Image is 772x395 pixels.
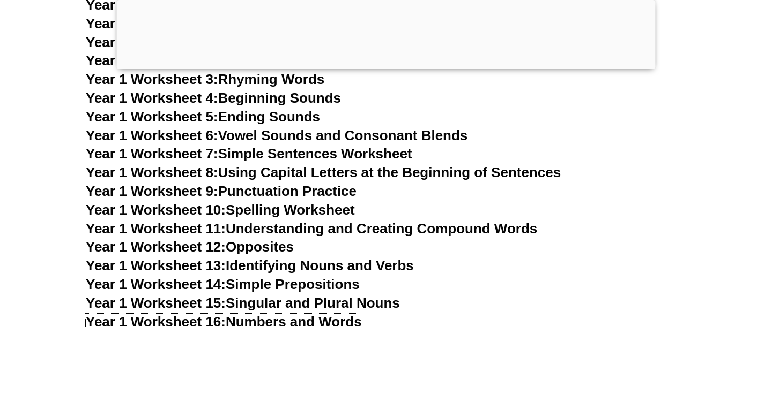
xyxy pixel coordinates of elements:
[86,257,414,274] a: Year 1 Worksheet 13:Identifying Nouns and Verbs
[86,202,355,218] a: Year 1 Worksheet 10:Spelling Worksheet
[86,16,381,32] a: Year 1 Creative Writing 16: Finish the story 5
[86,127,467,143] a: Year 1 Worksheet 6:Vowel Sounds and Consonant Blends
[86,52,300,69] a: Year 1 Worksheet 2:Sight Words
[86,183,357,199] a: Year 1 Worksheet 9:Punctuation Practice
[86,314,226,330] span: Year 1 Worksheet 16:
[86,90,341,106] a: Year 1 Worksheet 4:Beginning Sounds
[86,34,218,50] span: Year 1 Worksheet 1:
[86,34,458,50] a: Year 1 Worksheet 1:Simple Words - Reading and Writing
[86,109,218,125] span: Year 1 Worksheet 5:
[86,146,218,162] span: Year 1 Worksheet 7:
[86,295,226,311] span: Year 1 Worksheet 15:
[86,239,226,255] span: Year 1 Worksheet 12:
[86,314,362,330] a: Year 1 Worksheet 16:Numbers and Words
[588,274,772,395] iframe: Chat Widget
[86,202,226,218] span: Year 1 Worksheet 10:
[86,71,324,87] a: Year 1 Worksheet 3:Rhyming Words
[86,90,218,106] span: Year 1 Worksheet 4:
[86,183,218,199] span: Year 1 Worksheet 9:
[86,164,561,180] a: Year 1 Worksheet 8:Using Capital Letters at the Beginning of Sentences
[86,295,400,311] a: Year 1 Worksheet 15:Singular and Plural Nouns
[86,109,320,125] a: Year 1 Worksheet 5:Ending Sounds
[86,221,226,237] span: Year 1 Worksheet 11:
[86,52,218,69] span: Year 1 Worksheet 2:
[86,239,294,255] a: Year 1 Worksheet 12:Opposites
[86,164,218,180] span: Year 1 Worksheet 8:
[86,276,360,292] a: Year 1 Worksheet 14:Simple Prepositions
[86,276,226,292] span: Year 1 Worksheet 14:
[86,71,218,87] span: Year 1 Worksheet 3:
[86,221,537,237] a: Year 1 Worksheet 11:Understanding and Creating Compound Words
[86,257,226,274] span: Year 1 Worksheet 13:
[86,127,218,143] span: Year 1 Worksheet 6:
[86,146,412,162] a: Year 1 Worksheet 7:Simple Sentences Worksheet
